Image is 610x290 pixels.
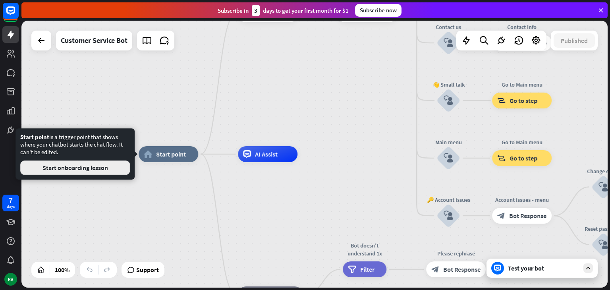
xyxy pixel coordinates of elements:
i: block_user_input [444,96,453,105]
div: Contact info [486,23,558,31]
i: block_user_input [444,211,453,220]
span: Bot Response [509,212,546,220]
span: Bot Response [509,39,546,47]
div: Bot doesn't understand 1x [337,242,392,257]
i: block_bot_response [497,212,505,220]
div: Go to Main menu [486,81,558,89]
span: Go to step [510,97,537,104]
i: filter [348,265,356,273]
div: Subscribe now [355,4,402,17]
i: home_2 [144,150,152,158]
i: block_bot_response [431,265,439,273]
span: Start point [156,150,186,158]
div: 7 [9,197,13,204]
div: Subscribe in days to get your first month for $1 [218,5,349,16]
div: 3 [252,5,260,16]
div: Test your bot [508,264,579,272]
div: Main menu [425,138,472,146]
span: Bot Response [443,265,481,273]
div: Contact us [425,23,472,31]
span: Start point [20,133,49,141]
span: Go to step [510,154,537,162]
i: block_user_input [598,182,608,192]
i: block_goto [497,97,506,104]
span: AI Assist [255,150,278,158]
div: Please rephrase [420,249,492,257]
i: block_user_input [598,240,608,249]
div: Go to Main menu [486,138,558,146]
button: Open LiveChat chat widget [6,3,30,27]
button: Published [554,33,595,48]
a: 7 days [2,195,19,211]
div: 👋 Small talk [425,81,472,89]
button: Start onboarding lesson [20,160,130,175]
div: Account issues - menu [486,196,558,204]
div: KA [4,273,17,286]
span: Support [136,263,159,276]
div: 100% [52,263,72,276]
i: block_goto [497,154,506,162]
div: is a trigger point that shows where your chatbot starts the chat flow. It can't be edited. [20,133,130,175]
span: Filter [360,265,374,273]
div: days [7,204,15,209]
div: Customer Service Bot [61,31,127,50]
div: 🔑 Account issues [425,196,472,204]
i: block_user_input [444,38,453,48]
i: block_user_input [444,153,453,163]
